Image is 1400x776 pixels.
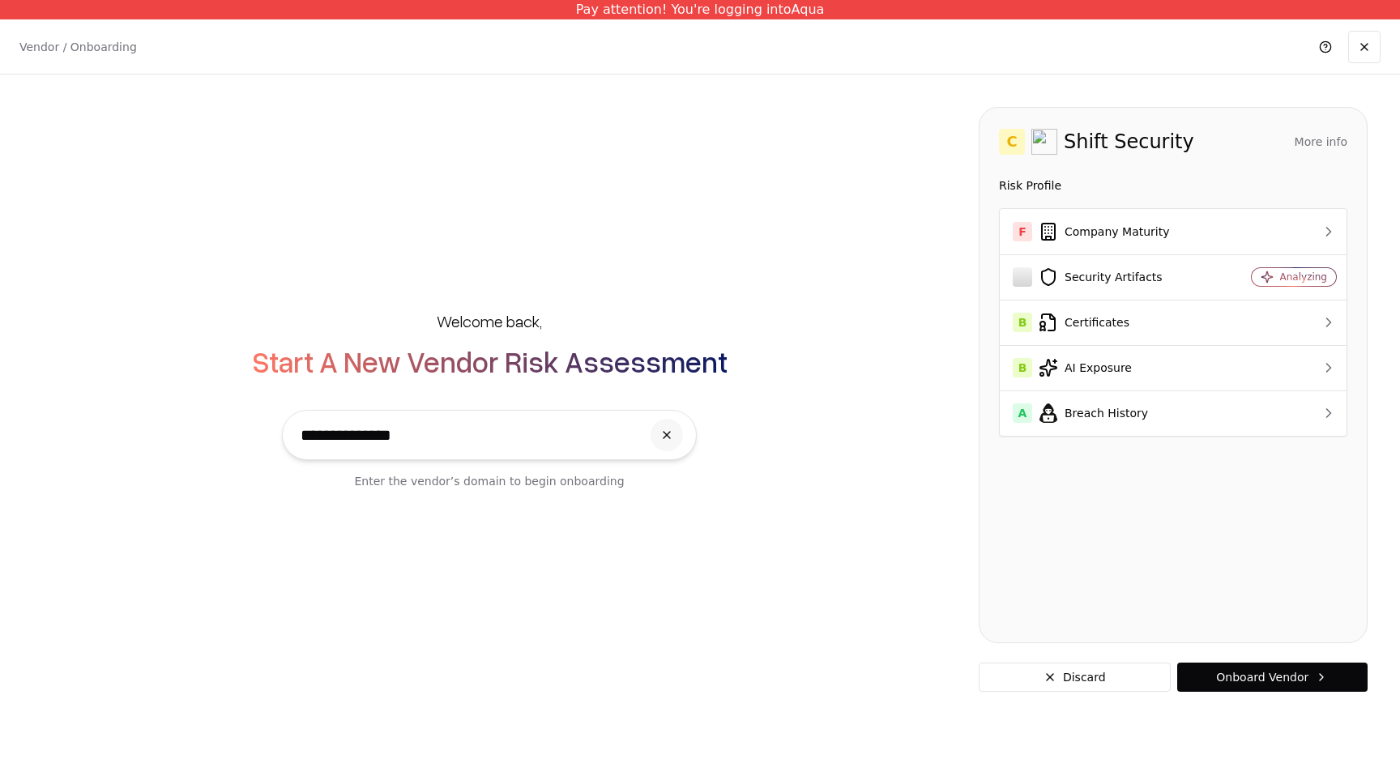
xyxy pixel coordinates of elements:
div: Security Artifacts [1013,267,1206,287]
p: Enter the vendor’s domain to begin onboarding [354,473,624,489]
img: Shift Security [1031,129,1057,155]
div: A [1013,403,1032,423]
h2: Start A New Vendor Risk Assessment [252,345,728,377]
div: Certificates [1013,313,1206,332]
div: Risk Profile [999,176,1347,195]
button: Onboard Vendor [1177,663,1368,692]
div: Shift Security [1064,129,1194,155]
p: Vendor / Onboarding [19,39,137,55]
div: Analyzing [1280,271,1327,284]
div: B [1013,358,1032,377]
button: More info [1295,127,1347,156]
div: C [999,129,1025,155]
div: Company Maturity [1013,222,1206,241]
button: Discard [979,663,1171,692]
div: F [1013,222,1032,241]
div: B [1013,313,1032,332]
div: AI Exposure [1013,358,1206,377]
div: Breach History [1013,403,1206,423]
h5: Welcome back, [437,309,542,332]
